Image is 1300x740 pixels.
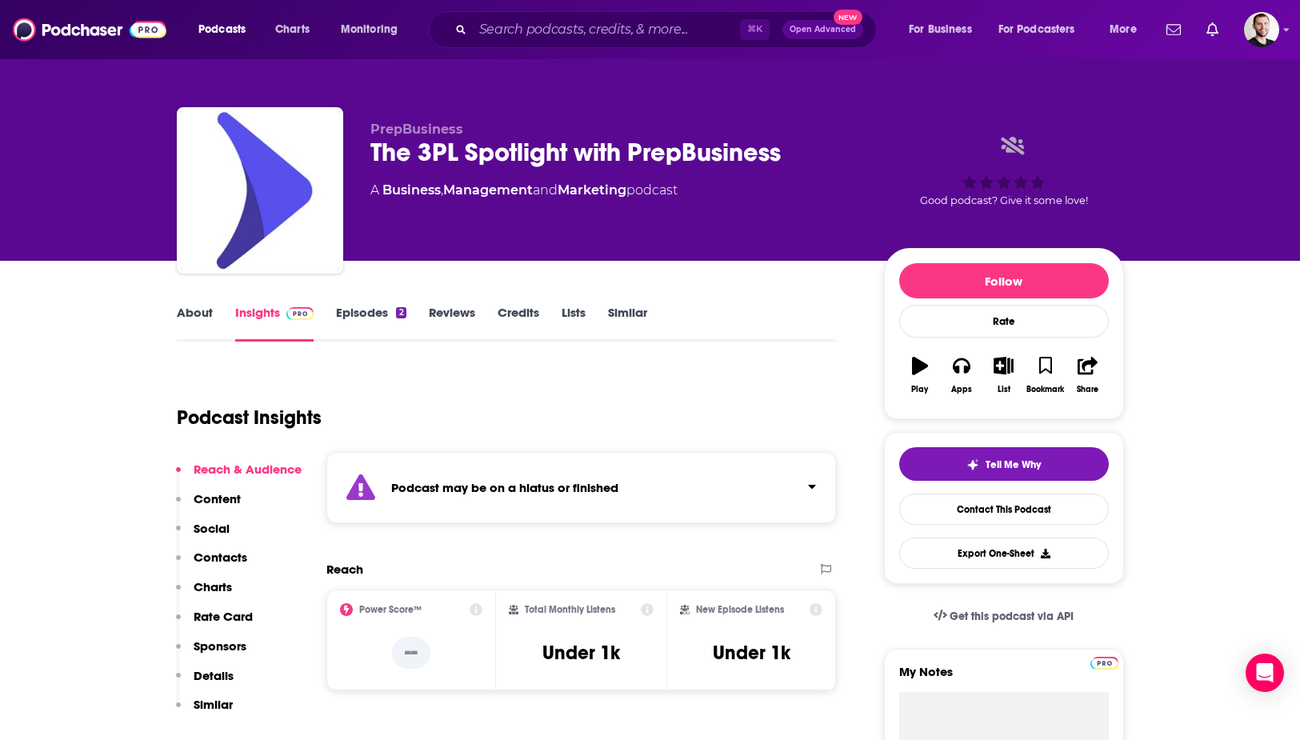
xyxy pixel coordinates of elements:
button: Social [176,521,230,550]
p: Contacts [194,550,247,565]
span: New [834,10,862,25]
p: Similar [194,697,233,712]
a: Management [443,182,533,198]
h2: Power Score™ [359,604,422,615]
a: Show notifications dropdown [1160,16,1187,43]
h2: Reach [326,562,363,577]
a: Lists [562,305,586,342]
a: InsightsPodchaser Pro [235,305,314,342]
button: Charts [176,579,232,609]
p: Rate Card [194,609,253,624]
span: Get this podcast via API [950,610,1074,623]
h3: Under 1k [713,641,790,665]
button: Play [899,346,941,404]
button: Apps [941,346,982,404]
p: -- [392,637,430,669]
span: More [1110,18,1137,41]
p: Content [194,491,241,506]
img: Podchaser - Follow, Share and Rate Podcasts [13,14,166,45]
button: List [982,346,1024,404]
button: Rate Card [176,609,253,638]
p: Social [194,521,230,536]
p: Charts [194,579,232,594]
span: For Podcasters [998,18,1075,41]
button: tell me why sparkleTell Me Why [899,447,1109,481]
p: Sponsors [194,638,246,654]
strong: Podcast may be on a hiatus or finished [391,480,618,495]
button: open menu [898,17,992,42]
button: Open AdvancedNew [782,20,863,39]
span: Charts [275,18,310,41]
span: Podcasts [198,18,246,41]
div: 2 [396,307,406,318]
div: List [998,385,1010,394]
button: Contacts [176,550,247,579]
img: User Profile [1244,12,1279,47]
span: , [441,182,443,198]
button: open menu [330,17,418,42]
button: open menu [988,17,1098,42]
button: Details [176,668,234,698]
span: ⌘ K [740,19,770,40]
img: The 3PL Spotlight with PrepBusiness [180,110,340,270]
p: Details [194,668,234,683]
a: Charts [265,17,319,42]
span: and [533,182,558,198]
a: About [177,305,213,342]
div: Share [1077,385,1098,394]
a: Similar [608,305,647,342]
span: Tell Me Why [986,458,1041,471]
img: Podchaser Pro [1090,657,1118,670]
button: Content [176,491,241,521]
button: Bookmark [1025,346,1066,404]
p: Reach & Audience [194,462,302,477]
div: Good podcast? Give it some love! [884,122,1124,221]
h2: Total Monthly Listens [525,604,615,615]
div: Play [911,385,928,394]
span: For Business [909,18,972,41]
button: Reach & Audience [176,462,302,491]
div: Search podcasts, credits, & more... [444,11,892,48]
button: Export One-Sheet [899,538,1109,569]
div: Bookmark [1026,385,1064,394]
a: Pro website [1090,654,1118,670]
label: My Notes [899,664,1109,692]
span: Good podcast? Give it some love! [920,194,1088,206]
input: Search podcasts, credits, & more... [473,17,740,42]
button: open menu [187,17,266,42]
button: Follow [899,263,1109,298]
div: A podcast [370,181,678,200]
span: Open Advanced [790,26,856,34]
a: Reviews [429,305,475,342]
button: Show profile menu [1244,12,1279,47]
button: Share [1066,346,1108,404]
div: Rate [899,305,1109,338]
a: Credits [498,305,539,342]
div: Apps [951,385,972,394]
a: Business [382,182,441,198]
img: tell me why sparkle [966,458,979,471]
h3: Under 1k [542,641,620,665]
button: Sponsors [176,638,246,668]
section: Click to expand status details [326,452,837,523]
a: Get this podcast via API [921,597,1087,636]
button: open menu [1098,17,1157,42]
a: Show notifications dropdown [1200,16,1225,43]
a: Episodes2 [336,305,406,342]
div: Open Intercom Messenger [1246,654,1284,692]
span: Monitoring [341,18,398,41]
span: Logged in as jaheld24 [1244,12,1279,47]
span: PrepBusiness [370,122,463,137]
h2: New Episode Listens [696,604,784,615]
img: Podchaser Pro [286,307,314,320]
h1: Podcast Insights [177,406,322,430]
a: Contact This Podcast [899,494,1109,525]
a: Marketing [558,182,626,198]
button: Similar [176,697,233,726]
